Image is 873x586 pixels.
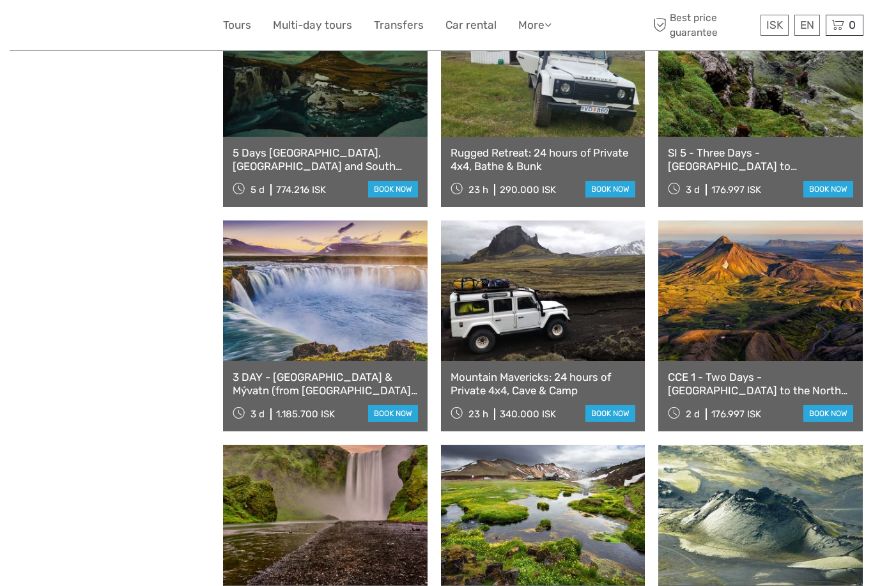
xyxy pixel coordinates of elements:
a: book now [585,405,635,422]
a: book now [803,181,853,197]
a: CCE 1 - Two Days - [GEOGRAPHIC_DATA] to the North and back South via the Interior [668,371,853,397]
a: Multi-day tours [273,16,352,35]
span: 2 d [686,408,700,420]
p: We're away right now. Please check back later! [18,22,144,33]
div: 340.000 ISK [500,408,556,420]
a: book now [368,405,418,422]
a: 3 DAY - [GEOGRAPHIC_DATA] & Mývatn (from [GEOGRAPHIC_DATA]) - PRIVATE TOUR [233,371,418,397]
div: 1.185.700 ISK [276,408,335,420]
span: 23 h [468,184,488,196]
a: 5 Days [GEOGRAPHIC_DATA], [GEOGRAPHIC_DATA] and South Coast Private Tour [233,146,418,173]
a: Car rental [445,16,497,35]
a: Tours [223,16,251,35]
a: SI 5 - Three Days - [GEOGRAPHIC_DATA] to [GEOGRAPHIC_DATA] via the [GEOGRAPHIC_DATA] and back to ... [668,146,853,173]
span: 0 [847,19,858,31]
a: More [518,16,552,35]
span: 3 d [251,408,265,420]
span: Best price guarantee [650,11,757,39]
span: 5 d [251,184,265,196]
a: book now [368,181,418,197]
button: Open LiveChat chat widget [147,20,162,35]
div: 176.997 ISK [711,408,761,420]
span: 3 d [686,184,700,196]
div: 774.216 ISK [276,184,326,196]
div: EN [794,15,820,36]
a: Rugged Retreat: 24 hours of Private 4x4, Bathe & Bunk [451,146,636,173]
a: Mountain Mavericks: 24 hours of Private 4x4, Cave & Camp [451,371,636,397]
a: Transfers [374,16,424,35]
a: book now [585,181,635,197]
div: 290.000 ISK [500,184,556,196]
span: ISK [766,19,783,31]
div: 176.997 ISK [711,184,761,196]
span: 23 h [468,408,488,420]
a: book now [803,405,853,422]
